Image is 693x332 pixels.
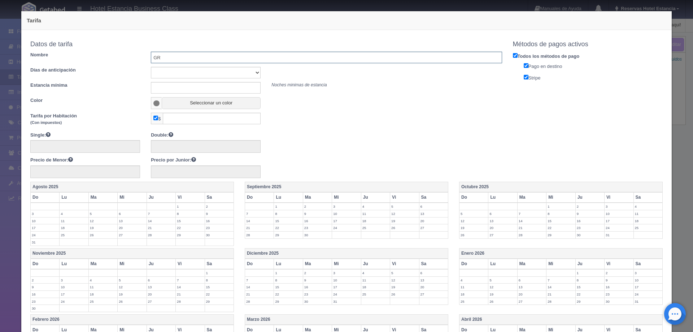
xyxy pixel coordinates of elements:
[605,232,633,238] label: 31
[605,217,633,224] label: 17
[147,259,175,269] th: Ju
[605,270,633,276] label: 2
[176,210,204,217] label: 8
[303,298,332,305] label: 30
[419,217,448,224] label: 20
[575,192,604,203] th: Ju
[31,277,59,284] label: 2
[205,232,234,238] label: 30
[390,217,419,224] label: 19
[60,232,88,238] label: 25
[25,97,145,104] label: Color
[518,298,546,305] label: 27
[419,277,448,284] label: 13
[546,277,575,284] label: 7
[31,284,59,290] label: 9
[245,224,274,231] label: 21
[419,210,448,217] label: 13
[576,232,604,238] label: 30
[361,203,390,210] label: 4
[390,259,419,269] th: Vi
[30,120,62,125] small: (Con impuestos)
[576,291,604,298] label: 22
[546,291,575,298] label: 21
[60,291,88,298] label: 17
[89,210,117,217] label: 5
[176,284,204,290] label: 14
[419,192,448,203] th: Sa
[205,210,234,217] label: 9
[31,248,234,259] th: Noviembre 2025
[147,277,175,284] label: 6
[274,270,302,276] label: 1
[25,52,145,59] label: Nombre
[332,224,361,231] label: 24
[518,232,546,238] label: 28
[507,52,668,60] label: Todos los métodos de pago
[147,298,175,305] label: 27
[390,270,419,276] label: 5
[361,224,390,231] label: 25
[31,305,59,312] label: 30
[605,298,633,305] label: 30
[118,210,146,217] label: 6
[459,224,488,231] label: 19
[576,298,604,305] label: 29
[147,217,175,224] label: 14
[118,192,147,203] th: Mi
[546,203,575,210] label: 1
[459,291,488,298] label: 18
[634,217,662,224] label: 18
[634,284,662,290] label: 17
[205,259,234,269] th: Sa
[31,182,234,193] th: Agosto 2025
[517,259,546,269] th: Ma
[274,203,302,210] label: 1
[605,291,633,298] label: 23
[459,277,488,284] label: 4
[205,284,234,290] label: 15
[459,315,662,325] th: Abril 2026
[205,192,234,203] th: Sa
[31,259,60,269] th: Do
[361,217,390,224] label: 18
[118,259,147,269] th: Mi
[89,224,117,231] label: 19
[147,224,175,231] label: 21
[25,82,145,89] label: Estancia mínima
[245,298,274,305] label: 28
[459,298,488,305] label: 25
[245,291,274,298] label: 21
[546,224,575,231] label: 22
[274,298,302,305] label: 29
[151,131,173,139] label: Double:
[176,232,204,238] label: 29
[634,298,662,305] label: 31
[274,259,303,269] th: Lu
[60,284,88,290] label: 10
[524,63,528,68] input: Pago en destino
[576,203,604,210] label: 2
[274,192,303,203] th: Lu
[517,192,546,203] th: Ma
[205,224,234,231] label: 23
[332,270,361,276] label: 3
[546,298,575,305] label: 28
[419,284,448,290] label: 20
[31,210,59,217] label: 3
[31,291,59,298] label: 16
[60,224,88,231] label: 18
[518,62,668,70] label: Pago en destino
[488,298,517,305] label: 26
[488,210,517,217] label: 6
[576,210,604,217] label: 9
[518,217,546,224] label: 14
[546,284,575,290] label: 14
[518,210,546,217] label: 7
[274,277,302,284] label: 8
[361,270,390,276] label: 4
[274,291,302,298] label: 22
[633,192,662,203] th: Sa
[459,182,662,193] th: Octubre 2025
[518,277,546,284] label: 6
